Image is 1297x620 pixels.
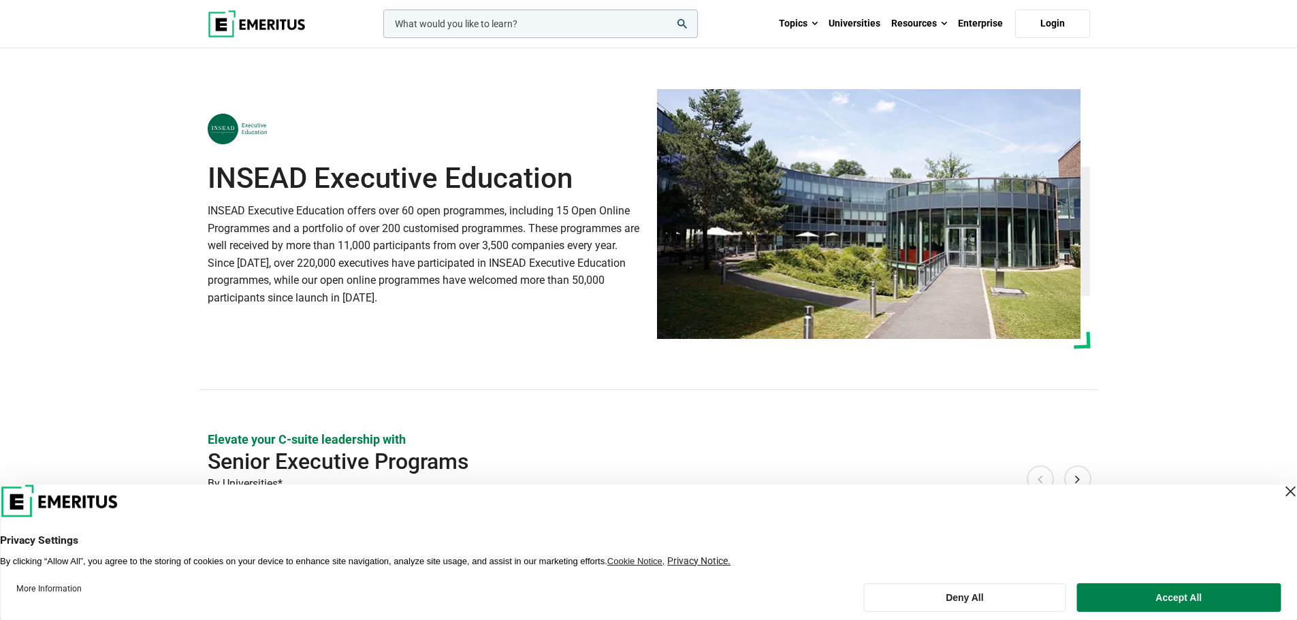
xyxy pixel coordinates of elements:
p: Elevate your C-suite leadership with [208,431,1090,448]
button: Next [1064,466,1091,493]
h1: INSEAD Executive Education [208,161,641,195]
img: INSEAD Executive Education [208,114,268,144]
button: Previous [1027,466,1054,493]
p: By Universities* [208,475,1090,493]
h2: Senior Executive Programs [208,448,1002,475]
img: INSEAD Executive Education [657,89,1080,339]
input: woocommerce-product-search-field-0 [383,10,698,38]
p: INSEAD Executive Education offers over 60 open programmes, including 15 Open Online Programmes an... [208,202,641,307]
a: Login [1015,10,1090,38]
